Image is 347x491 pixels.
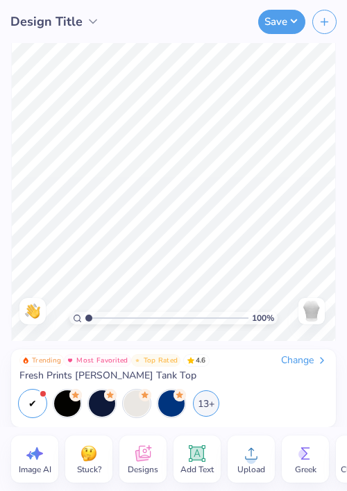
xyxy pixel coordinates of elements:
[64,354,130,367] button: Badge Button
[32,357,61,364] span: Trending
[134,357,141,364] img: Top Rated sort
[258,10,305,34] button: Save
[19,464,51,475] span: Image AI
[237,464,265,475] span: Upload
[144,357,178,364] span: Top Rated
[193,390,219,417] div: 13+
[22,357,29,364] img: Trending sort
[67,357,74,364] img: Most Favorited sort
[10,13,83,31] span: Design Title
[78,443,99,464] img: Stuck?
[183,354,210,367] span: 4.6
[128,464,158,475] span: Designs
[131,354,181,367] button: Badge Button
[19,369,196,382] span: Fresh Prints [PERSON_NAME] Tank Top
[301,300,323,322] img: Back
[252,312,274,324] span: 100 %
[180,464,214,475] span: Add Text
[76,357,128,364] span: Most Favorited
[295,464,316,475] span: Greek
[19,354,64,367] button: Badge Button
[77,464,101,475] span: Stuck?
[281,354,328,367] div: Change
